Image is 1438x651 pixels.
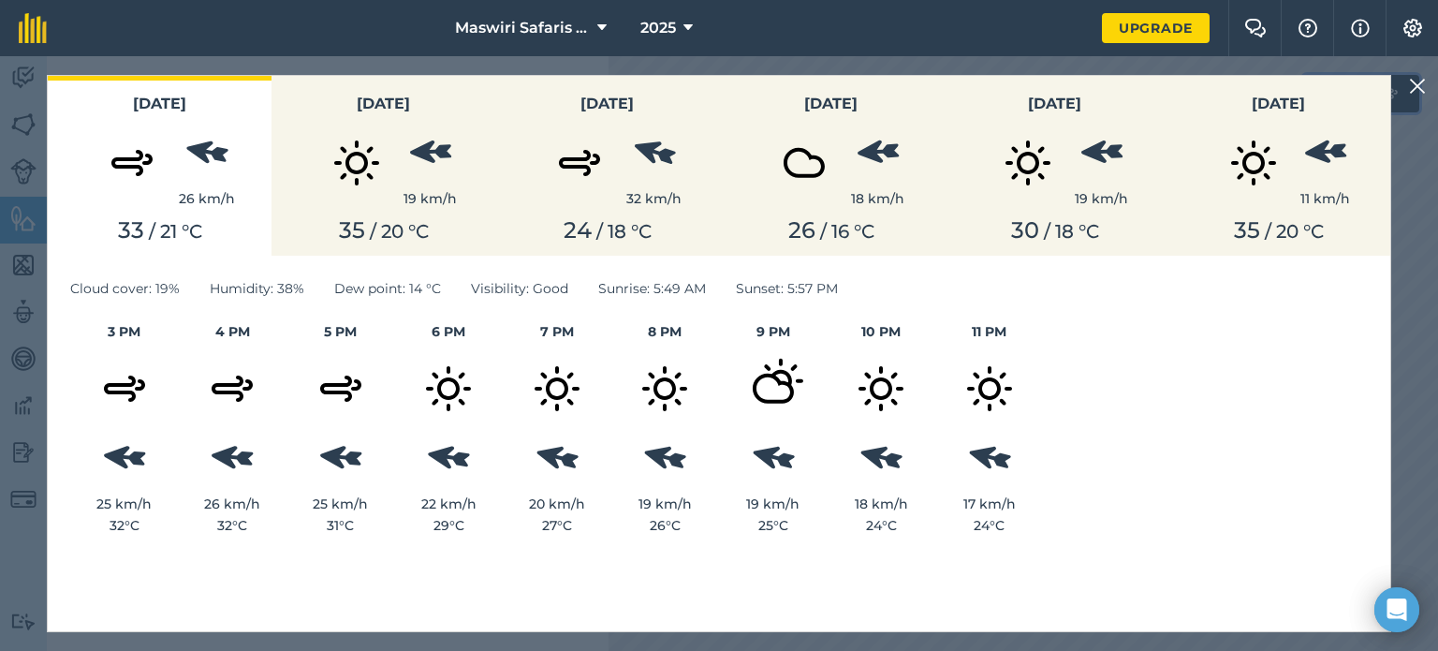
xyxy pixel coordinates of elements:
img: svg%3e [425,442,472,473]
div: / ° C [954,217,1155,244]
img: svg+xml;base64,PD94bWwgdmVyc2lvbj0iMS4wIiBlbmNvZGluZz0idXRmLTgiPz4KPCEtLSBHZW5lcmF0b3I6IEFkb2JlIE... [310,116,404,210]
div: 25 ° C [719,515,828,536]
button: [DATE]11 km/h35 / 20 °C [1167,76,1390,256]
h4: 10 PM [828,321,936,342]
span: Dew point : 14 ° C [334,278,441,299]
span: Maswiri Safaris [PERSON_NAME] lodge [455,17,590,39]
div: 26 km/h [179,494,287,514]
span: 26 [788,216,815,244]
img: svg%3e [408,139,452,165]
span: 18 [608,220,626,243]
img: A question mark icon [1297,19,1319,37]
img: svg%3e [965,440,1013,474]
div: 19 km/h [611,494,720,514]
div: 17 km/h [935,494,1044,514]
div: 29 ° C [395,515,504,536]
img: A cog icon [1401,19,1424,37]
div: 24 ° C [828,515,936,536]
img: svg%3e [210,443,255,471]
img: svg%3e [630,134,679,170]
span: 2025 [640,17,676,39]
h3: [DATE] [954,92,1155,116]
div: 32 km/h [626,188,682,209]
img: svg%3e [856,139,901,166]
img: svg+xml;base64,PD94bWwgdmVyc2lvbj0iMS4wIiBlbmNvZGluZz0idXRmLTgiPz4KPCEtLSBHZW5lcmF0b3I6IEFkb2JlIE... [943,342,1036,436]
h4: 7 PM [503,321,611,342]
span: Humidity : 38% [210,278,304,299]
div: / ° C [59,217,260,244]
div: 22 km/h [395,494,504,514]
span: 18 [1055,220,1074,243]
span: 20 [1276,220,1299,243]
img: svg+xml;base64,PD94bWwgdmVyc2lvbj0iMS4wIiBlbmNvZGluZz0idXRmLTgiPz4KPCEtLSBHZW5lcmF0b3I6IEFkb2JlIE... [757,116,851,210]
div: Open Intercom Messenger [1374,587,1419,632]
button: [DATE]18 km/h26 / 16 °C [719,76,943,256]
span: Sunset : 5:57 PM [736,278,838,299]
img: svg%3e [1079,139,1123,165]
h3: [DATE] [1178,92,1379,116]
h3: [DATE] [59,92,260,116]
div: / ° C [730,217,932,244]
span: 24 [564,216,592,244]
div: 27 ° C [503,515,611,536]
div: 19 km/h [719,494,828,514]
button: [DATE]19 km/h35 / 20 °C [271,76,495,256]
img: svg+xml;base64,PHN2ZyB4bWxucz0iaHR0cDovL3d3dy53My5vcmcvMjAwMC9zdmciIHdpZHRoPSIxNyIgaGVpZ2h0PSIxNy... [1351,17,1370,39]
img: svg%3e [641,440,689,474]
img: svg+xml;base64,PD94bWwgdmVyc2lvbj0iMS4wIiBlbmNvZGluZz0idXRmLTgiPz4KPCEtLSBHZW5lcmF0b3I6IEFkb2JlIE... [981,116,1075,210]
h4: 6 PM [395,321,504,342]
div: 18 km/h [828,494,936,514]
span: 21 [160,220,177,243]
h4: 3 PM [70,321,179,342]
a: Upgrade [1102,13,1210,43]
img: svg+xml;base64,PD94bWwgdmVyc2lvbj0iMS4wIiBlbmNvZGluZz0idXRmLTgiPz4KPCEtLSBHZW5lcmF0b3I6IEFkb2JlIE... [510,342,604,436]
h4: 4 PM [179,321,287,342]
h4: 9 PM [719,321,828,342]
h3: [DATE] [283,92,484,116]
h3: [DATE] [730,92,932,116]
img: svg%3e [183,136,229,168]
div: 32 ° C [179,515,287,536]
h4: 5 PM [286,321,395,342]
div: 24 ° C [935,515,1044,536]
div: 25 km/h [70,494,179,514]
div: 19 km/h [404,188,457,209]
span: Cloud cover : 19% [70,278,180,299]
img: svg+xml;base64,PD94bWwgdmVyc2lvbj0iMS4wIiBlbmNvZGluZz0idXRmLTgiPz4KPCEtLSBHZW5lcmF0b3I6IEFkb2JlIE... [294,342,388,436]
button: [DATE]19 km/h30 / 18 °C [943,76,1167,256]
div: / ° C [506,217,708,244]
img: svg%3e [749,440,797,474]
img: svg+xml;base64,PD94bWwgdmVyc2lvbj0iMS4wIiBlbmNvZGluZz0idXRmLTgiPz4KPCEtLSBHZW5lcmF0b3I6IEFkb2JlIE... [85,116,179,210]
img: svg%3e [533,440,580,474]
span: 35 [339,216,365,244]
img: svg+xml;base64,PD94bWwgdmVyc2lvbj0iMS4wIiBlbmNvZGluZz0idXRmLTgiPz4KPCEtLSBHZW5lcmF0b3I6IEFkb2JlIE... [1207,116,1300,210]
div: 26 km/h [179,188,235,209]
div: / ° C [283,217,484,244]
img: svg+xml;base64,PD94bWwgdmVyc2lvbj0iMS4wIiBlbmNvZGluZz0idXRmLTgiPz4KPCEtLSBHZW5lcmF0b3I6IEFkb2JlIE... [185,342,279,436]
img: svg+xml;base64,PD94bWwgdmVyc2lvbj0iMS4wIiBlbmNvZGluZz0idXRmLTgiPz4KPCEtLSBHZW5lcmF0b3I6IEFkb2JlIE... [618,342,712,436]
span: 35 [1234,216,1260,244]
div: / ° C [1178,217,1379,244]
h4: 8 PM [611,321,720,342]
img: fieldmargin Logo [19,13,47,43]
img: svg+xml;base64,PHN2ZyB4bWxucz0iaHR0cDovL3d3dy53My5vcmcvMjAwMC9zdmciIHdpZHRoPSIyMiIgaGVpZ2h0PSIzMC... [1409,75,1426,97]
span: 20 [381,220,404,243]
img: svg%3e [318,443,363,471]
h4: 11 PM [935,321,1044,342]
img: svg%3e [102,443,147,471]
img: svg%3e [1303,139,1348,166]
div: 31 ° C [286,515,395,536]
img: svg+xml;base64,PD94bWwgdmVyc2lvbj0iMS4wIiBlbmNvZGluZz0idXRmLTgiPz4KPCEtLSBHZW5lcmF0b3I6IEFkb2JlIE... [78,342,171,436]
img: svg%3e [858,440,905,474]
button: [DATE]32 km/h24 / 18 °C [495,76,719,256]
div: 20 km/h [503,494,611,514]
img: svg+xml;base64,PD94bWwgdmVyc2lvbj0iMS4wIiBlbmNvZGluZz0idXRmLTgiPz4KPCEtLSBHZW5lcmF0b3I6IEFkb2JlIE... [834,342,928,436]
div: 19 km/h [1075,188,1128,209]
div: 25 km/h [286,494,395,514]
div: 18 km/h [851,188,904,209]
span: Visibility : Good [471,278,568,299]
img: svg+xml;base64,PD94bWwgdmVyc2lvbj0iMS4wIiBlbmNvZGluZz0idXRmLTgiPz4KPCEtLSBHZW5lcmF0b3I6IEFkb2JlIE... [726,342,820,436]
span: 33 [118,216,144,244]
div: 11 km/h [1300,188,1350,209]
span: 30 [1011,216,1039,244]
